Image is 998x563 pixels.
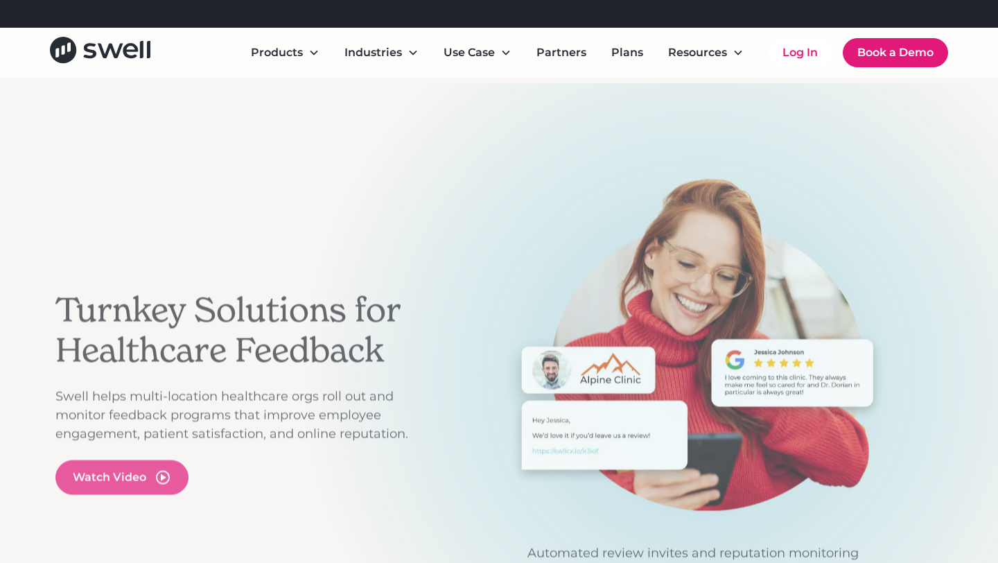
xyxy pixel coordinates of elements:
[444,178,943,563] div: 1 of 3
[55,460,189,494] a: open lightbox
[843,38,948,67] a: Book a Demo
[344,44,402,61] div: Industries
[657,39,755,67] div: Resources
[444,44,495,61] div: Use Case
[333,39,430,67] div: Industries
[50,37,150,68] a: home
[769,39,832,67] a: Log In
[444,544,943,563] p: Automated review invites and reputation monitoring
[600,39,654,67] a: Plans
[251,44,303,61] div: Products
[73,469,146,485] div: Watch Video
[55,291,430,370] h2: Turnkey Solutions for Healthcare Feedback
[240,39,331,67] div: Products
[55,387,430,443] p: Swell helps multi-location healthcare orgs roll out and monitor feedback programs that improve em...
[668,44,727,61] div: Resources
[432,39,523,67] div: Use Case
[525,39,597,67] a: Partners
